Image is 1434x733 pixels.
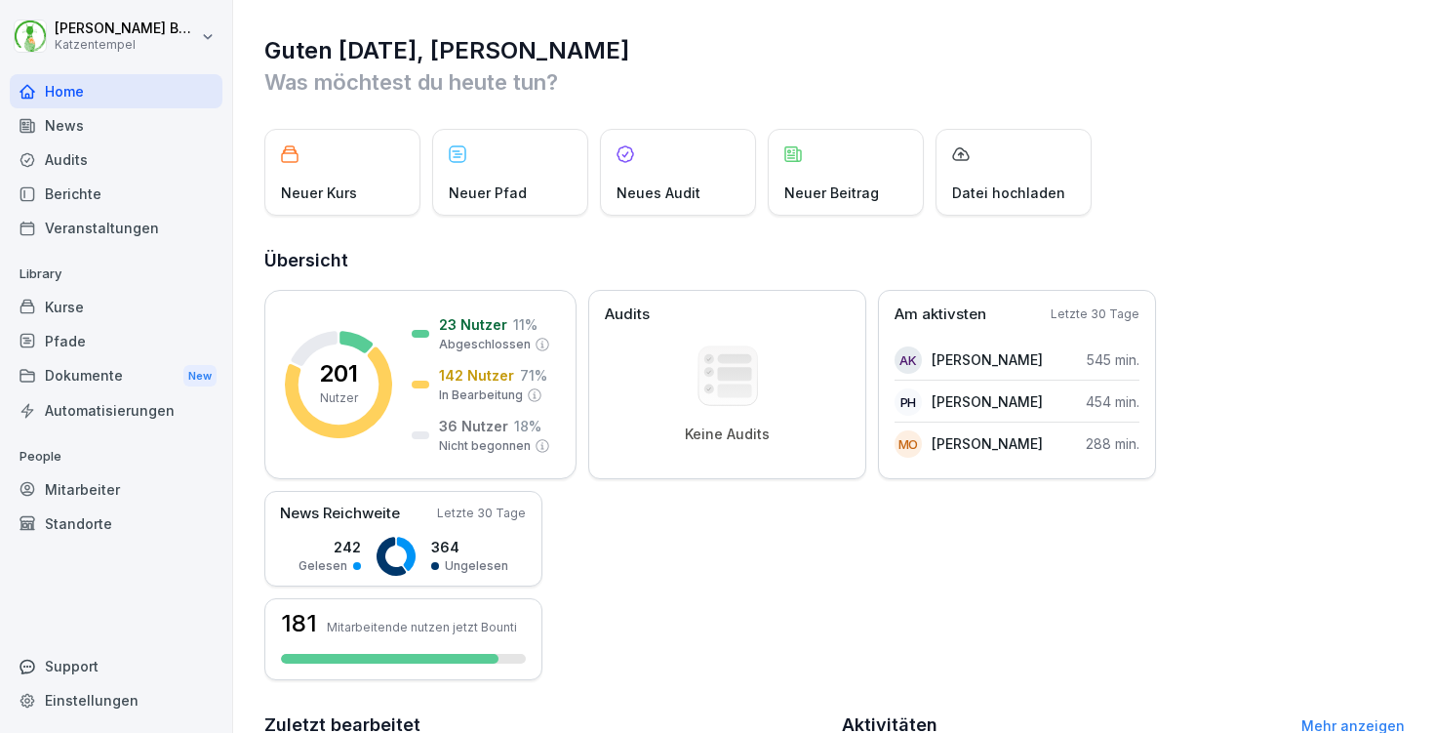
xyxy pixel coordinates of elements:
p: Neuer Pfad [449,183,527,203]
p: Was möchtest du heute tun? [264,66,1405,98]
div: AK [895,346,922,374]
p: People [10,441,222,472]
div: MO [895,430,922,458]
div: PH [895,388,922,416]
p: Am aktivsten [895,304,986,326]
p: Katzentempel [55,38,197,52]
p: Mitarbeitende nutzen jetzt Bounti [327,620,517,634]
p: 71 % [520,365,547,386]
p: Keine Audits [685,426,770,443]
p: Library [10,259,222,290]
div: New [183,365,217,387]
a: Veranstaltungen [10,211,222,245]
p: 36 Nutzer [439,416,508,436]
p: 454 min. [1086,391,1139,412]
p: [PERSON_NAME] [932,433,1043,454]
a: News [10,108,222,143]
p: Ungelesen [445,557,508,575]
p: 201 [319,362,358,386]
p: Letzte 30 Tage [437,505,526,522]
p: 545 min. [1087,349,1139,370]
p: 242 [299,537,361,557]
p: [PERSON_NAME] Benedix [55,20,197,37]
p: [PERSON_NAME] [932,349,1043,370]
p: Letzte 30 Tage [1051,305,1139,323]
a: Einstellungen [10,683,222,717]
div: Support [10,649,222,683]
h3: 181 [281,612,317,635]
p: 18 % [514,416,541,436]
h1: Guten [DATE], [PERSON_NAME] [264,35,1405,66]
p: 11 % [513,314,538,335]
p: Abgeschlossen [439,336,531,353]
a: DokumenteNew [10,358,222,394]
p: 288 min. [1086,433,1139,454]
a: Audits [10,143,222,177]
a: Standorte [10,507,222,541]
p: Audits [605,304,650,326]
a: Pfade [10,324,222,358]
p: 364 [431,537,508,557]
p: [PERSON_NAME] [932,391,1043,412]
h2: Übersicht [264,247,1405,274]
p: Gelesen [299,557,347,575]
p: Datei hochladen [952,183,1065,203]
p: Nutzer [320,389,358,407]
p: 142 Nutzer [439,365,514,386]
p: Neues Audit [617,183,700,203]
a: Automatisierungen [10,393,222,428]
p: Nicht begonnen [439,437,531,455]
p: News Reichweite [280,503,400,525]
a: Kurse [10,290,222,324]
p: 23 Nutzer [439,314,507,335]
a: Home [10,74,222,108]
p: Neuer Kurs [281,183,357,203]
p: Neuer Beitrag [784,183,879,203]
div: Dokumente [10,358,222,394]
p: In Bearbeitung [439,387,523,404]
a: Berichte [10,177,222,211]
a: Mitarbeiter [10,472,222,507]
